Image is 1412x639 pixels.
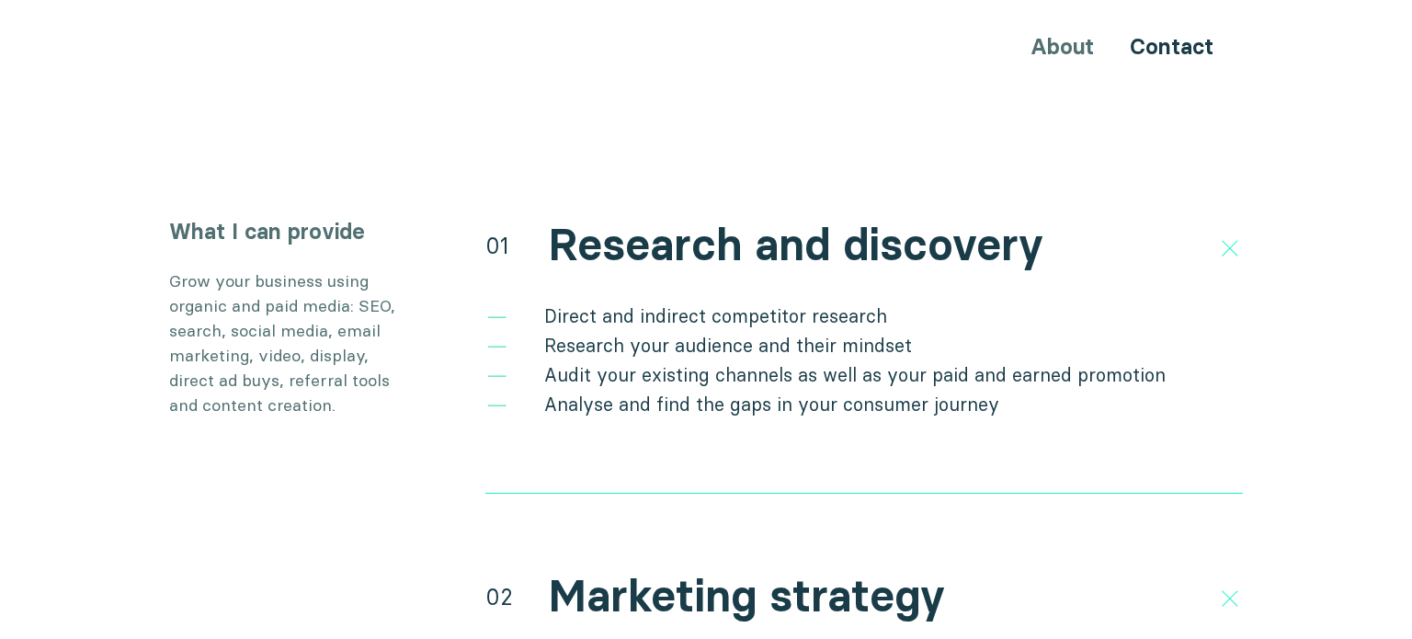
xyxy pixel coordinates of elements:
[485,580,513,613] div: 02
[169,216,408,247] h3: What I can provide
[485,390,1243,419] li: Analyse and find the gaps in your consumer journey
[485,229,509,262] div: 01
[485,331,1243,360] li: Research your audience and their mindset
[1130,33,1213,60] a: Contact
[548,570,945,623] h2: Marketing strategy
[485,302,1243,331] li: Direct and indirect competitor research
[485,360,1243,390] li: Audit your existing channels as well as your paid and earned promotion
[169,268,408,417] p: Grow your business using organic and paid media: SEO, search, social media, email marketing, vide...
[548,219,1043,272] h2: Research and discovery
